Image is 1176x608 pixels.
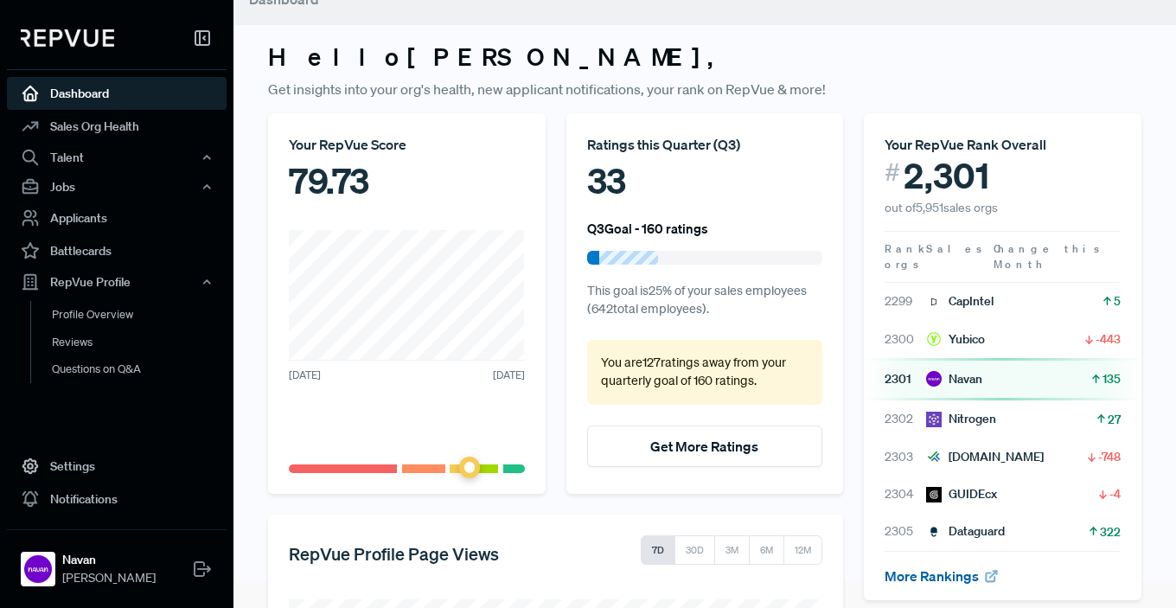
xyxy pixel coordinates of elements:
span: 5 [1114,292,1121,310]
div: GUIDEcx [926,485,997,503]
button: Get More Ratings [587,426,823,467]
a: Dashboard [7,77,227,110]
span: 27 [1108,411,1121,428]
div: Ratings this Quarter ( Q3 ) [587,134,823,155]
div: Your RepVue Score [289,134,525,155]
h3: Hello [PERSON_NAME] , [268,42,1141,72]
a: Reviews [30,329,250,356]
span: 2301 [885,370,926,388]
span: 2304 [885,485,926,503]
div: Dataguard [926,522,1005,541]
img: Navan [24,555,52,583]
img: Nitrogen [926,412,942,427]
span: 2300 [885,330,926,349]
span: -443 [1096,330,1121,348]
button: 30D [674,535,715,565]
button: RepVue Profile [7,267,227,297]
img: RepVue [21,29,114,47]
a: More Rankings [885,567,999,585]
div: Yubico [926,330,985,349]
span: [DATE] [493,368,525,383]
span: Rank [885,241,926,257]
a: Profile Overview [30,301,250,329]
a: Battlecards [7,234,227,267]
button: 12M [783,535,822,565]
h5: RepVue Profile Page Views [289,543,499,564]
strong: Navan [62,551,156,569]
span: [DATE] [289,368,321,383]
button: 3M [714,535,750,565]
div: Nitrogen [926,410,996,428]
a: Applicants [7,202,227,234]
div: 33 [587,155,823,207]
span: -748 [1098,448,1121,465]
img: Dataguard [926,524,942,540]
p: Get insights into your org's health, new applicant notifications, your rank on RepVue & more! [268,79,1141,99]
span: 322 [1100,523,1121,541]
span: 2303 [885,448,926,466]
a: Sales Org Health [7,110,227,143]
span: [PERSON_NAME] [62,569,156,587]
span: Your RepVue Rank Overall [885,136,1046,153]
p: You are 127 ratings away from your quarterly goal of 160 ratings . [601,354,809,391]
span: 2305 [885,522,926,541]
a: NavanNavan[PERSON_NAME] [7,529,227,594]
h6: Q3 Goal - 160 ratings [587,221,708,236]
span: # [885,155,900,190]
span: out of 5,951 sales orgs [885,200,998,215]
span: -4 [1109,485,1121,502]
div: Navan [926,370,982,388]
a: Settings [7,450,227,483]
img: Navan [926,371,942,387]
div: [DOMAIN_NAME] [926,448,1044,466]
span: 135 [1102,370,1121,387]
button: Jobs [7,172,227,202]
img: LocumTenens.com [926,449,942,464]
span: Sales orgs [885,241,985,272]
img: Yubico [926,331,942,347]
a: Notifications [7,483,227,515]
span: 2,301 [904,155,989,196]
button: 6M [749,535,784,565]
div: CapIntel [926,292,994,310]
span: 2302 [885,410,926,428]
p: This goal is 25 % of your sales employees ( 642 total employees). [587,282,823,319]
img: GUIDEcx [926,487,942,502]
span: 2299 [885,292,926,310]
img: CapIntel [926,294,942,310]
button: 7D [641,535,675,565]
button: Talent [7,143,227,172]
div: 79.73 [289,155,525,207]
a: Questions on Q&A [30,355,250,383]
span: Change this Month [994,241,1102,272]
